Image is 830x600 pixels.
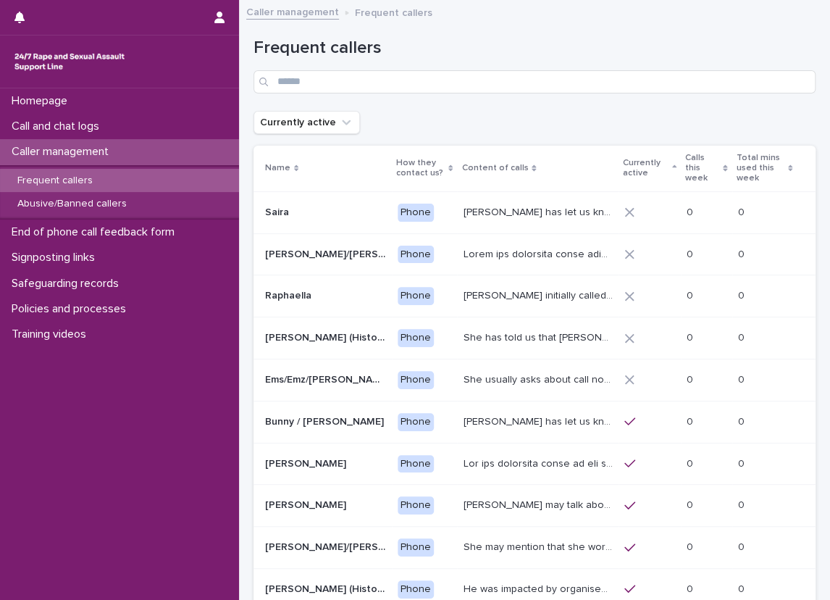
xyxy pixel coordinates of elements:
[265,371,389,386] p: Ems/Emz/[PERSON_NAME]
[738,204,747,219] p: 0
[265,246,389,261] p: [PERSON_NAME]/[PERSON_NAME]
[463,246,615,261] p: Jamie has described being sexually abused by both parents. Jamie was put into care when young (5/...
[687,496,696,512] p: 0
[265,538,389,554] p: Abbie/Emily (Anon/'I don't know'/'I can't remember')
[246,3,339,20] a: Caller management
[253,317,816,359] tr: [PERSON_NAME] (Historic Plan)[PERSON_NAME] (Historic Plan) PhoneShe has told us that [PERSON_NAME...
[6,120,111,133] p: Call and chat logs
[463,580,615,596] p: He was impacted by organised/ ritual child sexual abuse and was sexually abused by his stepfather...
[398,246,434,264] div: Phone
[463,538,615,554] p: She may mention that she works as a Nanny, looking after two children. Abbie / Emily has let us k...
[687,246,696,261] p: 0
[253,275,816,317] tr: RaphaellaRaphaella Phone[PERSON_NAME] initially called the helpline because she believed that she...
[738,329,747,344] p: 0
[738,496,747,512] p: 0
[738,455,747,470] p: 0
[396,155,445,182] p: How they contact us?
[253,359,816,401] tr: Ems/Emz/[PERSON_NAME]Ems/Emz/[PERSON_NAME] PhoneShe usually asks about call notes and what the co...
[398,580,434,599] div: Phone
[463,287,615,302] p: Raphaella initially called the helpline because she believed that she was abusing her mum by ‘pul...
[265,580,389,596] p: Michael (Historic Plan)
[463,329,615,344] p: She has told us that Prince Andrew was involved with her abuse. Men from Hollywood (or 'Hollywood...
[6,328,98,341] p: Training videos
[253,443,816,485] tr: [PERSON_NAME][PERSON_NAME] PhoneLor ips dolorsita conse ad eli seddoeius temp in utlab etd ma ali...
[738,580,747,596] p: 0
[398,287,434,305] div: Phone
[253,233,816,275] tr: [PERSON_NAME]/[PERSON_NAME][PERSON_NAME]/[PERSON_NAME] PhoneLorem ips dolorsita conse adipisci el...
[687,580,696,596] p: 0
[6,302,138,316] p: Policies and processes
[6,94,79,108] p: Homepage
[6,251,106,264] p: Signposting links
[253,38,816,59] h1: Frequent callers
[687,371,696,386] p: 0
[463,204,615,219] p: Saira has let us know that she experienced CSA as a teenager: her brother’s friend molested her (...
[355,4,432,20] p: Frequent callers
[398,329,434,347] div: Phone
[265,204,292,219] p: Saira
[253,527,816,569] tr: [PERSON_NAME]/[PERSON_NAME] (Anon/'I don't know'/'I can't remember')[PERSON_NAME]/[PERSON_NAME] (...
[6,277,130,291] p: Safeguarding records
[6,198,138,210] p: Abusive/Banned callers
[398,413,434,431] div: Phone
[253,485,816,527] tr: [PERSON_NAME][PERSON_NAME] Phone[PERSON_NAME] may talk about other matters including her care, an...
[398,204,434,222] div: Phone
[398,538,434,557] div: Phone
[6,175,104,187] p: Frequent callers
[265,455,349,470] p: [PERSON_NAME]
[738,371,747,386] p: 0
[265,329,389,344] p: Alison (Historic Plan)
[738,246,747,261] p: 0
[687,329,696,344] p: 0
[685,150,719,187] p: Calls this week
[398,496,434,514] div: Phone
[687,413,696,428] p: 0
[463,413,615,428] p: Bunny has let us know that she is in her 50s, and lives in Devon. She has talked through experien...
[265,496,349,512] p: [PERSON_NAME]
[265,413,387,428] p: Bunny / [PERSON_NAME]
[687,455,696,470] p: 0
[253,401,816,443] tr: Bunny / [PERSON_NAME]Bunny / [PERSON_NAME] Phone[PERSON_NAME] has let us know that she is in her ...
[463,496,615,512] p: Frances may talk about other matters including her care, and her unhappiness with the care she re...
[687,287,696,302] p: 0
[738,413,747,428] p: 0
[12,47,127,76] img: rhQMoQhaT3yELyF149Cw
[398,455,434,473] div: Phone
[738,538,747,554] p: 0
[253,70,816,93] input: Search
[6,225,186,239] p: End of phone call feedback form
[737,150,784,187] p: Total mins used this week
[265,287,314,302] p: Raphaella
[463,455,615,470] p: She has described abuse in her childhood from an uncle and an older sister. The abuse from her un...
[738,287,747,302] p: 0
[687,204,696,219] p: 0
[461,160,528,176] p: Content of calls
[265,160,290,176] p: Name
[398,371,434,389] div: Phone
[253,191,816,233] tr: SairaSaira Phone[PERSON_NAME] has let us know that she experienced CSA as a teenager: her brother...
[253,111,360,134] button: Currently active
[687,538,696,554] p: 0
[623,155,668,182] p: Currently active
[463,371,615,386] p: She usually asks about call notes and what the content will be at the start of the call. When she...
[6,145,120,159] p: Caller management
